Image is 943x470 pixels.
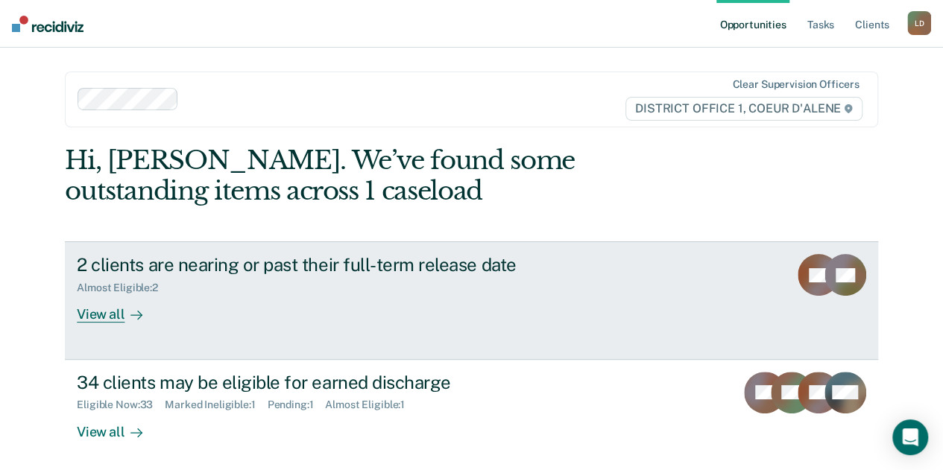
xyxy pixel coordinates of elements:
div: Open Intercom Messenger [892,419,928,455]
div: Almost Eligible : 2 [77,282,170,294]
div: Pending : 1 [268,398,326,411]
div: 2 clients are nearing or past their full-term release date [77,254,600,276]
div: 34 clients may be eligible for earned discharge [77,372,600,393]
div: View all [77,294,160,323]
div: Hi, [PERSON_NAME]. We’ve found some outstanding items across 1 caseload [65,145,715,206]
div: View all [77,411,160,440]
div: Almost Eligible : 1 [325,398,417,411]
span: DISTRICT OFFICE 1, COEUR D'ALENE [625,97,862,121]
div: Clear supervision officers [732,78,859,91]
a: 2 clients are nearing or past their full-term release dateAlmost Eligible:2View all [65,241,878,359]
div: Eligible Now : 33 [77,398,165,411]
button: LD [907,11,931,35]
div: Marked Ineligible : 1 [165,398,267,411]
img: Recidiviz [12,16,83,32]
div: L D [907,11,931,35]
